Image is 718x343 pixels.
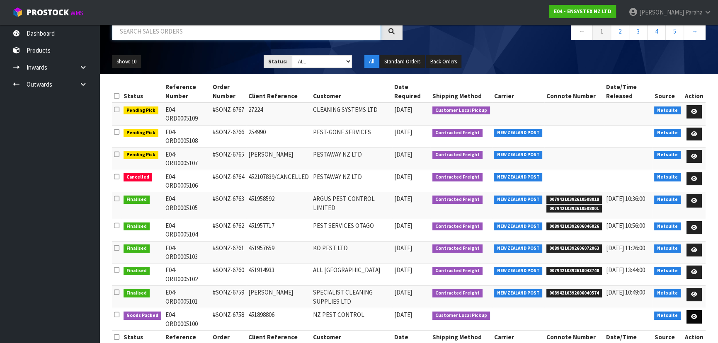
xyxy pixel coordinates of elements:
[494,151,543,159] span: NEW ZEALAND POST
[112,22,381,40] input: Search sales orders
[546,267,602,275] span: 00794210392610043748
[546,244,602,253] span: 00894210392606072063
[654,289,681,297] span: Netsuite
[246,125,311,147] td: 254990
[494,196,543,204] span: NEW ZEALAND POST
[311,170,392,192] td: PESTAWAY NZ LTD
[124,267,150,275] span: Finalised
[639,8,684,16] span: [PERSON_NAME]
[246,80,311,103] th: Client Reference
[124,151,158,159] span: Pending Pick
[394,150,412,158] span: [DATE]
[163,125,211,147] td: E04-ORD0005108
[432,151,483,159] span: Contracted Freight
[571,22,593,40] a: ←
[394,222,412,229] span: [DATE]
[246,286,311,308] td: [PERSON_NAME]
[554,8,611,15] strong: E04 - ENSYSTEX NZ LTD
[311,192,392,219] td: ARGUS PEST CONTROL LIMITED
[246,103,311,125] td: 27224
[121,80,163,103] th: Status
[211,219,246,241] td: #SONZ-6762
[432,106,490,115] span: Customer Local Pickup
[606,244,645,252] span: [DATE] 11:26:00
[492,80,545,103] th: Carrier
[211,147,246,170] td: #SONZ-6765
[124,129,158,137] span: Pending Pick
[546,205,602,213] span: 00794210392610508001
[163,147,211,170] td: E04-ORD0005107
[394,311,412,319] span: [DATE]
[592,22,611,40] a: 1
[163,308,211,331] td: E04-ORD0005100
[163,103,211,125] td: E04-ORD0005109
[606,266,645,274] span: [DATE] 13:44:00
[494,222,543,231] span: NEW ZEALAND POST
[606,288,645,296] span: [DATE] 10:49:00
[546,222,602,231] span: 00894210392606046026
[124,244,150,253] span: Finalised
[611,22,629,40] a: 2
[426,55,461,68] button: Back Orders
[311,147,392,170] td: PESTAWAY NZ LTD
[494,173,543,181] span: NEW ZEALAND POST
[606,195,645,203] span: [DATE] 10:36:00
[432,173,483,181] span: Contracted Freight
[163,263,211,286] td: E04-ORD0005102
[652,80,683,103] th: Source
[432,289,483,297] span: Contracted Freight
[654,244,681,253] span: Netsuite
[246,263,311,286] td: 451914933
[494,244,543,253] span: NEW ZEALAND POST
[311,286,392,308] td: SPECIALIST CLEANING SUPPLIES LTD
[163,241,211,263] td: E04-ORD0005103
[211,263,246,286] td: #SONZ-6760
[684,22,706,40] a: →
[380,55,425,68] button: Standard Orders
[163,286,211,308] td: E04-ORD0005101
[394,288,412,296] span: [DATE]
[544,80,604,103] th: Connote Number
[211,125,246,147] td: #SONZ-6766
[654,312,681,320] span: Netsuite
[124,106,158,115] span: Pending Pick
[70,9,83,17] small: WMS
[432,222,483,231] span: Contracted Freight
[211,286,246,308] td: #SONZ-6759
[124,222,150,231] span: Finalised
[311,263,392,286] td: ALL [GEOGRAPHIC_DATA]
[430,80,492,103] th: Shipping Method
[311,125,392,147] td: PEST-GONE SERVICES
[268,58,288,65] strong: Status:
[246,241,311,263] td: 451957659
[494,289,543,297] span: NEW ZEALAND POST
[432,312,490,320] span: Customer Local Pickup
[311,103,392,125] td: CLEANING SYSTEMS LTD
[494,267,543,275] span: NEW ZEALAND POST
[124,312,161,320] span: Goods Packed
[163,170,211,192] td: E04-ORD0005106
[163,219,211,241] td: E04-ORD0005104
[163,80,211,103] th: Reference Number
[432,267,483,275] span: Contracted Freight
[394,128,412,136] span: [DATE]
[124,196,150,204] span: Finalised
[163,192,211,219] td: E04-ORD0005105
[311,80,392,103] th: Customer
[246,147,311,170] td: [PERSON_NAME]
[246,308,311,331] td: 451898806
[647,22,666,40] a: 4
[549,5,616,18] a: E04 - ENSYSTEX NZ LTD
[392,80,430,103] th: Date Required
[246,170,311,192] td: 452107839/CANCELLED
[394,244,412,252] span: [DATE]
[124,289,150,297] span: Finalised
[494,129,543,137] span: NEW ZEALAND POST
[311,241,392,263] td: KO PEST LTD
[394,266,412,274] span: [DATE]
[211,241,246,263] td: #SONZ-6761
[606,222,645,229] span: [DATE] 10:56:00
[654,151,681,159] span: Netsuite
[211,192,246,219] td: #SONZ-6763
[546,289,602,297] span: 00894210392606040574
